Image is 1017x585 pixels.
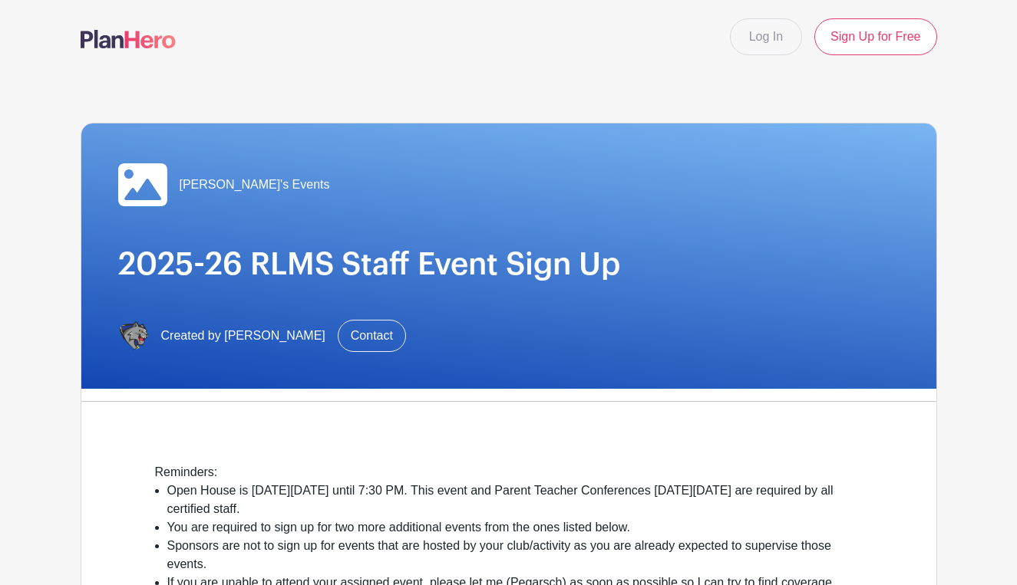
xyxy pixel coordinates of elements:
img: logo-507f7623f17ff9eddc593b1ce0a138ce2505c220e1c5a4e2b4648c50719b7d32.svg [81,30,176,48]
li: Sponsors are not to sign up for events that are hosted by your club/activity as you are already e... [167,537,863,573]
li: Open House is [DATE][DATE] until 7:30 PM. This event and Parent Teacher Conferences [DATE][DATE] ... [167,481,863,518]
li: You are required to sign up for two more additional events from the ones listed below. [167,518,863,537]
a: Log In [730,18,802,55]
a: Contact [338,320,406,352]
h1: 2025-26 RLMS Staff Event Sign Up [118,246,900,283]
a: Sign Up for Free [814,18,936,55]
img: IMG_6734.PNG [118,320,149,351]
div: Reminders: [155,463,863,481]
span: Created by [PERSON_NAME] [161,327,325,345]
span: [PERSON_NAME]'s Events [180,176,330,194]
